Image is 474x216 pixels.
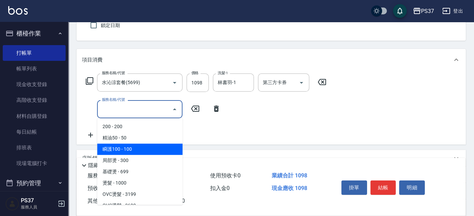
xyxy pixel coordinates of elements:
[21,204,56,210] p: 服務人員
[87,172,122,179] span: 服務消費 1098
[5,197,19,211] img: Person
[3,61,66,77] a: 帳單列表
[3,25,66,42] button: 櫃檯作業
[191,70,199,76] label: 價格
[3,92,66,108] a: 高階收支登錄
[102,97,125,102] label: 服務名稱/代號
[82,155,103,162] p: 店販銷售
[97,155,182,166] span: 局部燙 - 300
[97,177,182,189] span: 燙髮 - 1000
[370,180,396,195] button: 結帳
[3,108,66,124] a: 材料自購登錄
[97,189,182,200] span: OVC燙髮 - 3199
[421,7,434,15] div: PS37
[3,156,66,171] a: 現場電腦打卡
[8,6,28,15] img: Logo
[169,77,180,88] button: Open
[272,172,307,179] span: 業績合計 1098
[210,185,230,191] span: 扣入金 0
[169,104,180,115] button: Close
[272,185,307,191] span: 現金應收 1098
[82,56,103,64] p: 項目消費
[3,140,66,156] a: 排班表
[87,185,118,191] span: 預收卡販賣 0
[393,4,407,18] button: save
[439,5,466,17] button: 登出
[77,150,466,166] div: 店販銷售
[218,70,228,76] label: 洗髮-1
[97,132,182,144] span: 精油50 - 50
[399,180,425,195] button: 明細
[296,77,307,88] button: Open
[97,166,182,177] span: 基礎燙 - 699
[3,77,66,92] a: 現金收支登錄
[341,180,367,195] button: 掛單
[102,70,125,76] label: 服務名稱/代號
[101,22,120,29] span: 鎖定日期
[410,4,437,18] button: PS37
[87,198,123,204] span: 其他付款方式 0
[77,49,466,71] div: 項目消費
[97,144,182,155] span: 瞬護100 - 100
[97,121,182,132] span: 200 - 200
[3,45,66,61] a: 打帳單
[21,197,56,204] h5: PS37
[88,162,119,169] p: 隱藏業績明細
[97,200,182,211] span: OVC燙髮 - 3699
[3,124,66,140] a: 每日結帳
[3,174,66,192] button: 預約管理
[210,172,241,179] span: 使用預收卡 0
